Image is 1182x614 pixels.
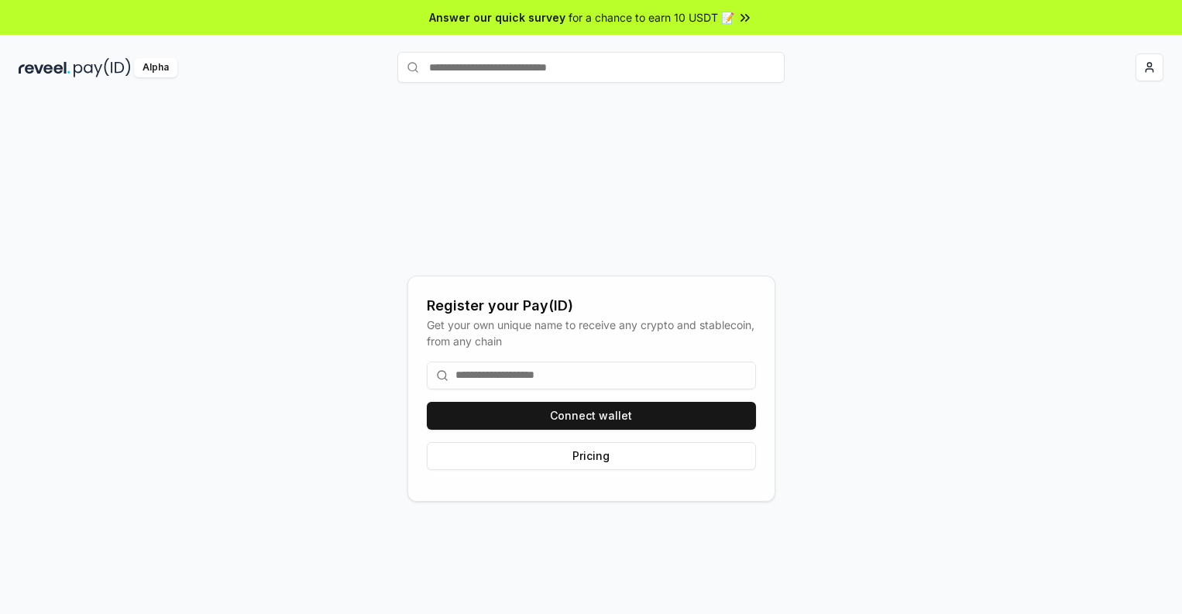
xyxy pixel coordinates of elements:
button: Connect wallet [427,402,756,430]
img: pay_id [74,58,131,77]
div: Get your own unique name to receive any crypto and stablecoin, from any chain [427,317,756,349]
span: for a chance to earn 10 USDT 📝 [569,9,734,26]
div: Register your Pay(ID) [427,295,756,317]
img: reveel_dark [19,58,70,77]
button: Pricing [427,442,756,470]
span: Answer our quick survey [429,9,565,26]
div: Alpha [134,58,177,77]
